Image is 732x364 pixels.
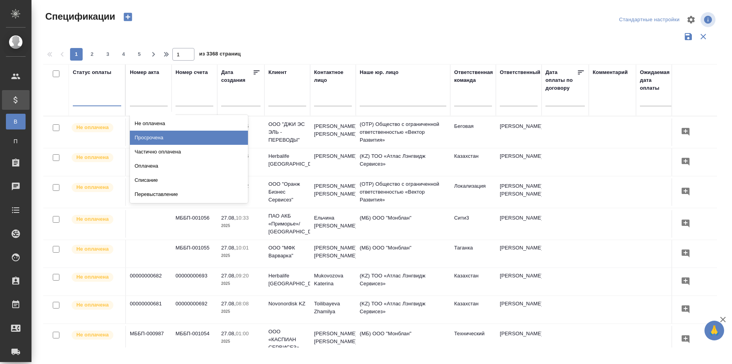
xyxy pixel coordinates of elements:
span: 4 [117,50,130,58]
td: [PERSON_NAME] [PERSON_NAME] [310,240,356,268]
td: (МБ) ООО "Монблан" [356,210,450,238]
div: Дата создания [221,68,253,84]
td: МББП-001055 [172,240,217,268]
td: МББП-000987 [126,326,172,353]
span: В [10,118,22,126]
span: из 3368 страниц [199,49,241,61]
p: Не оплачена [76,301,109,309]
p: ООО «КАСПИАН СЕРВИСЕЗ» [268,328,306,351]
p: Не оплачена [76,215,109,223]
td: [PERSON_NAME] [PERSON_NAME] [310,118,356,146]
td: 00000000683 [126,148,172,176]
td: (OTP) Общество с ограниченной ответственностью «Вектор Развития» [356,116,450,148]
div: Списание [130,173,248,187]
p: Herbalife [GEOGRAPHIC_DATA] [268,272,306,288]
p: 27.08, [221,245,236,251]
div: split button [617,14,682,26]
div: Просрочена [130,131,248,145]
div: Дата оплаты по договору [545,68,577,92]
td: 00000000692 [172,296,217,323]
div: Номер счета [176,68,208,76]
td: (МБ) ООО "Монблан" [356,240,450,268]
td: [PERSON_NAME] [496,118,542,146]
td: (OTP) Общество с ограниченной ответственностью «Вектор Развития» [356,176,450,208]
p: 10:33 [236,215,249,221]
button: 3 [102,48,114,61]
td: Технический [450,326,496,353]
td: Toilibayeva Zhamilya [310,296,356,323]
td: [PERSON_NAME] [496,326,542,353]
td: [PERSON_NAME] [496,240,542,268]
button: 🙏 [704,321,724,340]
span: Посмотреть информацию [701,12,717,27]
p: ООО "ДЖИ ЭС ЭЛЬ - ПЕРЕВОДЫ" [268,120,306,144]
span: 3 [102,50,114,58]
td: (KZ) ТОО «Атлас Лэнгвидж Сервисез» [356,148,450,176]
p: Не оплачена [76,124,109,131]
p: 27.08, [221,215,236,221]
button: Сбросить фильтры [696,29,711,44]
td: Казахстан [450,268,496,296]
td: [PERSON_NAME] [PERSON_NAME] [496,178,542,206]
td: (KZ) ТОО «Атлас Лэнгвидж Сервисез» [356,268,450,296]
td: [PERSON_NAME] [310,148,356,176]
td: Локализация [450,178,496,206]
button: 5 [133,48,146,61]
p: 2025 [221,222,261,230]
div: Номер акта [130,68,159,76]
p: Novonordisk KZ [268,300,306,308]
button: Сохранить фильтры [681,29,696,44]
p: 27.08, [221,331,236,336]
p: Не оплачена [76,245,109,253]
div: Ответственная команда [454,68,493,84]
td: [PERSON_NAME] [496,148,542,176]
p: Не оплачена [76,183,109,191]
td: 00000000682 [126,268,172,296]
span: 2 [86,50,98,58]
span: Настроить таблицу [682,10,701,29]
div: Частично оплачена [130,145,248,159]
button: 2 [86,48,98,61]
td: [PERSON_NAME] [PERSON_NAME] [310,178,356,206]
td: Mukovozova Katerina [310,268,356,296]
td: Беговая [450,118,496,146]
p: 09:20 [236,273,249,279]
p: ПАО АКБ «Приморье»/ [GEOGRAPHIC_DATA] [268,212,306,236]
div: Перевыставление [130,187,248,201]
td: МББП-001056 [172,210,217,238]
p: 2025 [221,280,261,288]
a: П [6,133,26,149]
p: 2025 [221,252,261,260]
td: 00000000693 [172,268,217,296]
td: [PERSON_NAME] [496,296,542,323]
div: Не оплачена [130,116,248,131]
p: ООО "Оранж Бизнес Сервисез" [268,180,306,204]
span: Спецификации [43,10,115,23]
td: [PERSON_NAME] [496,210,542,238]
div: Клиент [268,68,287,76]
a: В [6,114,26,129]
div: Оплачена [130,159,248,173]
p: Не оплачена [76,273,109,281]
p: 2025 [221,308,261,316]
button: Создать [118,10,137,24]
div: Контактное лицо [314,68,352,84]
div: Ответственный [500,68,540,76]
span: П [10,137,22,145]
p: 27.08, [221,273,236,279]
td: МББП-001054 [172,326,217,353]
td: Казахстан [450,296,496,323]
p: ООО "МФК Варварка" [268,244,306,260]
p: Не оплачена [76,331,109,339]
p: 27.08, [221,301,236,307]
div: Ожидаемая дата оплаты [640,68,671,92]
td: [PERSON_NAME] [PERSON_NAME] [310,326,356,353]
div: Комментарий [593,68,628,76]
td: [PERSON_NAME] [496,268,542,296]
p: 10:01 [236,245,249,251]
div: Статус оплаты [73,68,111,76]
span: 5 [133,50,146,58]
p: 08:08 [236,301,249,307]
p: Не оплачена [76,153,109,161]
p: Herbalife [GEOGRAPHIC_DATA] [268,152,306,168]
